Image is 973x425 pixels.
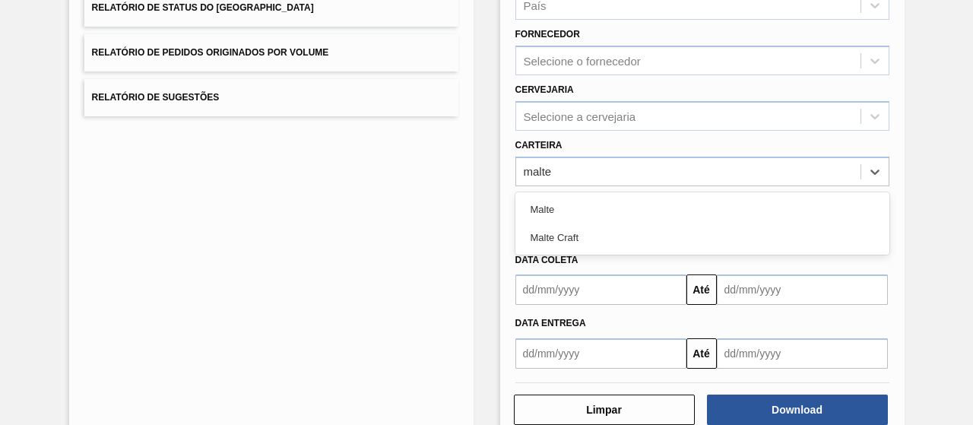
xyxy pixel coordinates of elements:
[515,255,578,265] span: Data coleta
[515,195,889,224] div: Malte
[515,224,889,252] div: Malte Craft
[707,395,888,425] button: Download
[92,47,329,58] span: Relatório de Pedidos Originados por Volume
[92,2,314,13] span: Relatório de Status do [GEOGRAPHIC_DATA]
[524,55,641,68] div: Selecione o fornecedor
[515,84,574,95] label: Cervejaria
[686,338,717,369] button: Até
[92,92,220,103] span: Relatório de Sugestões
[717,338,888,369] input: dd/mm/yyyy
[84,79,458,116] button: Relatório de Sugestões
[84,34,458,71] button: Relatório de Pedidos Originados por Volume
[717,274,888,305] input: dd/mm/yyyy
[524,109,636,122] div: Selecione a cervejaria
[515,274,686,305] input: dd/mm/yyyy
[515,318,586,328] span: Data entrega
[515,338,686,369] input: dd/mm/yyyy
[515,29,580,40] label: Fornecedor
[514,395,695,425] button: Limpar
[686,274,717,305] button: Até
[515,140,563,151] label: Carteira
